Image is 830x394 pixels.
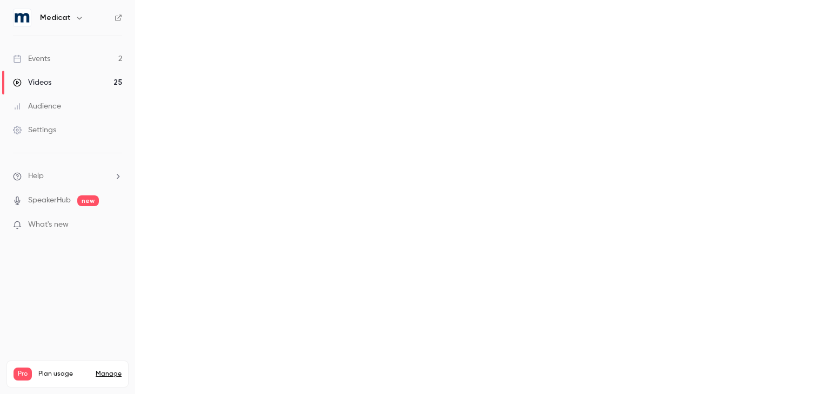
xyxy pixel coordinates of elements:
span: What's new [28,219,69,230]
span: Help [28,171,44,182]
div: Videos [13,77,51,88]
h6: Medicat [40,12,71,23]
a: Manage [96,370,122,378]
span: Pro [14,368,32,381]
div: Audience [13,101,61,112]
span: new [77,195,99,206]
div: Events [13,53,50,64]
span: Plan usage [38,370,89,378]
li: help-dropdown-opener [13,171,122,182]
a: SpeakerHub [28,195,71,206]
div: Settings [13,125,56,135]
img: Medicat [14,9,31,26]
